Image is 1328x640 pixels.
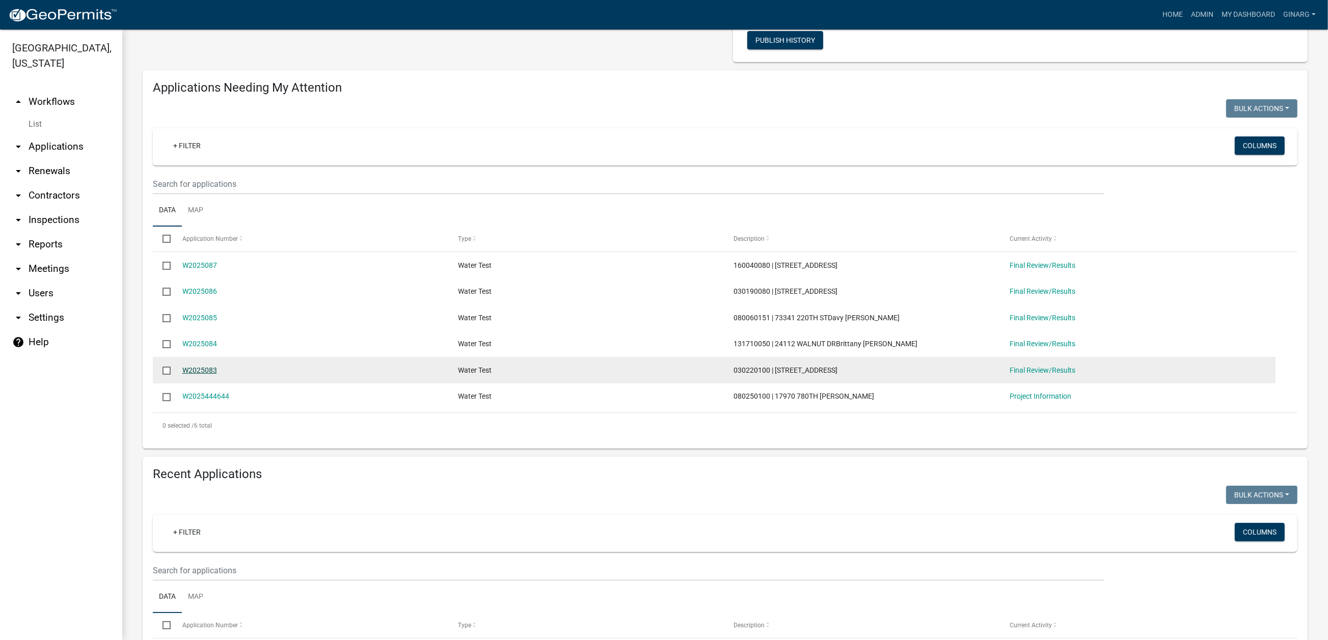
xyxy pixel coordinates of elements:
[182,235,238,242] span: Application Number
[458,340,492,348] span: Water Test
[172,613,448,637] datatable-header-cell: Application Number
[734,392,874,400] span: 080250100 | 17970 780TH AVEAnna Rahn
[1226,486,1297,504] button: Bulk Actions
[172,227,448,251] datatable-header-cell: Application Number
[1010,314,1075,322] a: Final Review/Results
[734,235,765,242] span: Description
[153,413,1297,438] div: 6 total
[458,314,492,322] span: Water Test
[182,314,217,322] a: W2025085
[458,287,492,295] span: Water Test
[153,194,182,227] a: Data
[1226,99,1297,118] button: Bulk Actions
[1000,227,1276,251] datatable-header-cell: Current Activity
[182,392,229,400] a: W2025444644
[12,141,24,153] i: arrow_drop_down
[1187,5,1217,24] a: Admin
[182,581,209,614] a: Map
[1217,5,1279,24] a: My Dashboard
[12,287,24,299] i: arrow_drop_down
[747,37,823,45] wm-modal-confirm: Workflow Publish History
[458,392,492,400] span: Water Test
[734,287,837,295] span: 030190080 | 73260 125TH ST
[153,174,1104,194] input: Search for applications
[458,366,492,374] span: Water Test
[12,238,24,251] i: arrow_drop_down
[153,581,182,614] a: Data
[12,336,24,348] i: help
[747,31,823,49] button: Publish History
[734,314,900,322] span: 080060151 | 73341 220TH STDavy Villarreal
[153,467,1297,482] h4: Recent Applications
[458,235,471,242] span: Type
[1158,5,1187,24] a: Home
[165,523,209,541] a: + Filter
[1279,5,1320,24] a: ginarg
[12,263,24,275] i: arrow_drop_down
[734,366,837,374] span: 030220100 | 76222 125TH ST
[734,622,765,629] span: Description
[1235,136,1285,155] button: Columns
[165,136,209,155] a: + Filter
[182,261,217,269] a: W2025087
[182,194,209,227] a: Map
[182,366,217,374] a: W2025083
[182,287,217,295] a: W2025086
[12,96,24,108] i: arrow_drop_up
[458,261,492,269] span: Water Test
[153,613,172,637] datatable-header-cell: Select
[12,189,24,202] i: arrow_drop_down
[153,227,172,251] datatable-header-cell: Select
[182,340,217,348] a: W2025084
[458,622,471,629] span: Type
[724,227,999,251] datatable-header-cell: Description
[12,312,24,324] i: arrow_drop_down
[1010,287,1075,295] a: Final Review/Results
[448,613,724,637] datatable-header-cell: Type
[734,340,917,348] span: 131710050 | 24112 WALNUT DRBrittany Lorenz
[12,214,24,226] i: arrow_drop_down
[153,560,1104,581] input: Search for applications
[1010,235,1052,242] span: Current Activity
[734,261,837,269] span: 160040080 | 33002 875TH AVE
[1000,613,1276,637] datatable-header-cell: Current Activity
[1010,261,1075,269] a: Final Review/Results
[448,227,724,251] datatable-header-cell: Type
[1010,340,1075,348] a: Final Review/Results
[1010,366,1075,374] a: Final Review/Results
[153,80,1297,95] h4: Applications Needing My Attention
[1235,523,1285,541] button: Columns
[1010,622,1052,629] span: Current Activity
[1010,392,1071,400] a: Project Information
[12,165,24,177] i: arrow_drop_down
[162,422,194,429] span: 0 selected /
[724,613,999,637] datatable-header-cell: Description
[182,622,238,629] span: Application Number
